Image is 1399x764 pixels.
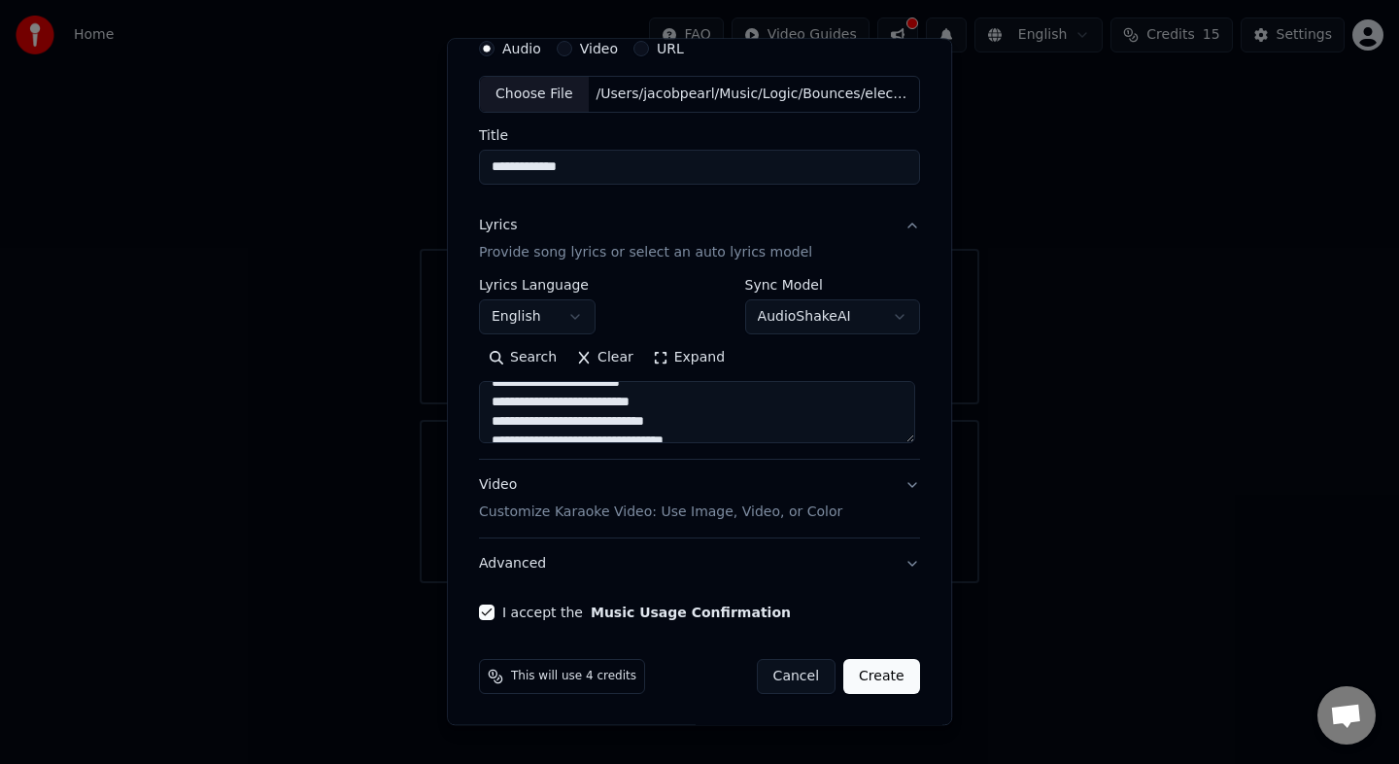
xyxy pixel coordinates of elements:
[479,342,566,373] button: Search
[479,278,920,459] div: LyricsProvide song lyrics or select an auto lyrics model
[502,606,791,619] label: I accept the
[479,200,920,278] button: LyricsProvide song lyrics or select an auto lyrics model
[566,342,643,373] button: Clear
[479,243,812,262] p: Provide song lyrics or select an auto lyrics model
[479,460,920,538] button: VideoCustomize Karaoke Video: Use Image, Video, or Color
[479,216,517,235] div: Lyrics
[502,42,541,55] label: Audio
[643,342,734,373] button: Expand
[580,42,618,55] label: Video
[745,278,920,292] label: Sync Model
[480,77,589,112] div: Choose File
[657,42,684,55] label: URL
[479,475,842,522] div: Video
[479,503,842,522] p: Customize Karaoke Video: Use Image, Video, or Color
[511,669,636,684] span: This will use 4 credits
[589,85,919,104] div: /Users/jacobpearl/Music/Logic/Bounces/electric feel normal.wav
[757,659,836,694] button: Cancel
[843,659,920,694] button: Create
[479,278,596,292] label: Lyrics Language
[479,128,920,142] label: Title
[591,606,791,619] button: I accept the
[479,538,920,589] button: Advanced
